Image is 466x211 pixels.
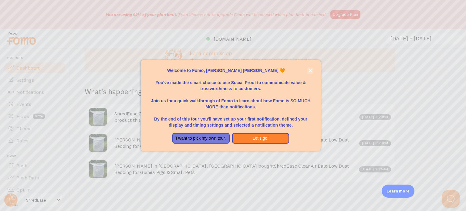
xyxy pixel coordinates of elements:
p: Welcome to Fomo, [PERSON_NAME] [PERSON_NAME] 🧡 [148,67,313,73]
p: Learn more [387,188,410,194]
button: I want to pick my own tour. [172,133,230,144]
p: By the end of this tour you'll have set up your first notification, defined your display and timi... [148,110,313,128]
p: Join us for a quick walkthrough of Fomo to learn about how Fomo is SO MUCH MORE than notifications. [148,92,313,110]
button: Let's go! [232,133,289,144]
div: Welcome to Fomo, fraser rankin 🧡You&amp;#39;ve made the smart choice to use Social Proof to commu... [141,60,320,151]
p: You've made the smart choice to use Social Proof to communicate value & trustworthiness to custom... [148,73,313,92]
button: close, [307,67,313,74]
div: Learn more [382,185,414,198]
